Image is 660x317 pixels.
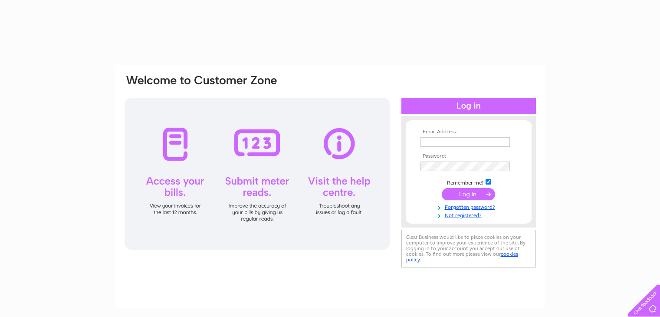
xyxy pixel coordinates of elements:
td: Remember me? [418,178,519,186]
a: cookies policy [406,251,518,263]
th: Password: [418,153,519,159]
a: Forgotten password? [420,202,519,211]
div: Clear Business would like to place cookies on your computer to improve your experience of the sit... [401,230,536,267]
input: Submit [442,188,495,200]
th: Email Address: [418,129,519,135]
a: Not registered? [420,211,519,219]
